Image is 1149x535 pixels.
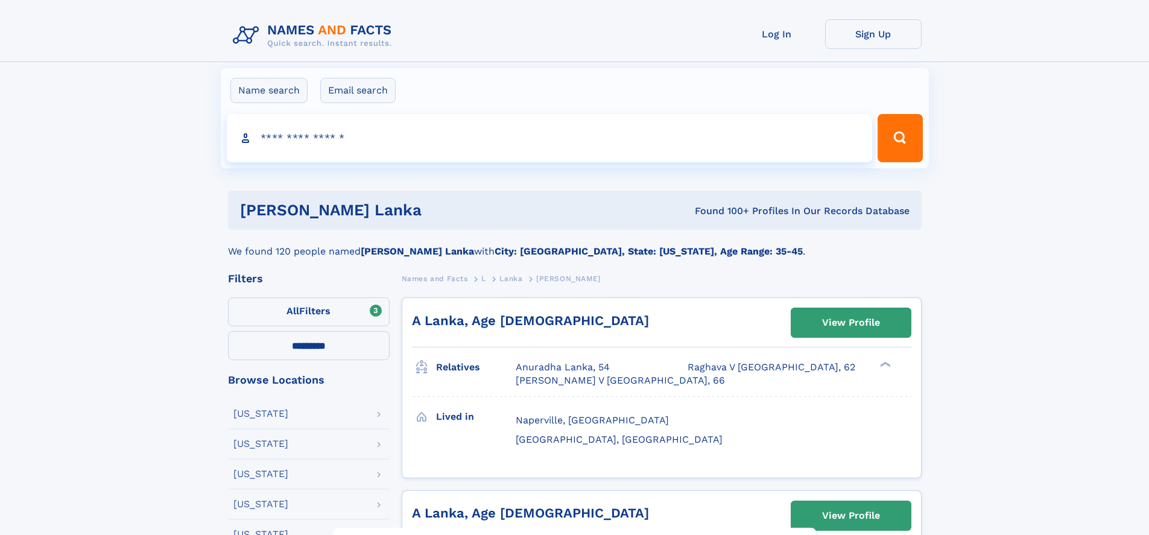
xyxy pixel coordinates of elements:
div: [US_STATE] [233,499,288,509]
a: Names and Facts [402,271,468,286]
div: [US_STATE] [233,469,288,479]
a: Sign Up [825,19,922,49]
a: A Lanka, Age [DEMOGRAPHIC_DATA] [412,313,649,328]
a: Log In [729,19,825,49]
a: L [481,271,486,286]
span: Naperville, [GEOGRAPHIC_DATA] [516,414,669,426]
input: search input [227,114,873,162]
span: [PERSON_NAME] [536,274,601,283]
a: Lanka [499,271,522,286]
img: Logo Names and Facts [228,19,402,52]
div: [US_STATE] [233,409,288,419]
div: Browse Locations [228,375,390,385]
a: View Profile [791,308,911,337]
span: [GEOGRAPHIC_DATA], [GEOGRAPHIC_DATA] [516,434,723,445]
div: Filters [228,273,390,284]
div: View Profile [822,309,880,337]
div: View Profile [822,502,880,530]
label: Filters [228,297,390,326]
b: [PERSON_NAME] Lanka [361,245,474,257]
span: Lanka [499,274,522,283]
a: A Lanka, Age [DEMOGRAPHIC_DATA] [412,505,649,521]
div: Found 100+ Profiles In Our Records Database [558,204,910,218]
h3: Relatives [436,357,516,378]
button: Search Button [878,114,922,162]
a: [PERSON_NAME] V [GEOGRAPHIC_DATA], 66 [516,374,725,387]
span: L [481,274,486,283]
div: We found 120 people named with . [228,230,922,259]
a: View Profile [791,501,911,530]
div: [US_STATE] [233,439,288,449]
a: Raghava V [GEOGRAPHIC_DATA], 62 [688,361,855,374]
b: City: [GEOGRAPHIC_DATA], State: [US_STATE], Age Range: 35-45 [495,245,803,257]
label: Name search [230,78,308,103]
div: ❯ [877,361,891,369]
h1: [PERSON_NAME] Lanka [240,203,559,218]
span: All [286,305,299,317]
h3: Lived in [436,407,516,427]
a: Anuradha Lanka, 54 [516,361,610,374]
label: Email search [320,78,396,103]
